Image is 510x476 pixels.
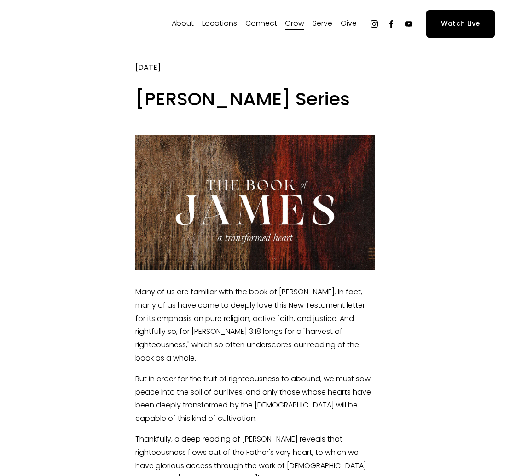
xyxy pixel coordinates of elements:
a: Watch Live [426,10,495,37]
a: folder dropdown [202,17,237,31]
a: folder dropdown [341,17,357,31]
a: Facebook [387,19,396,29]
span: Connect [245,17,277,30]
a: folder dropdown [245,17,277,31]
span: Give [341,17,357,30]
p: But in order for the fruit of righteousness to abound, we must sow peace into the soil of our liv... [135,373,375,425]
span: Grow [285,17,304,30]
span: About [172,17,194,30]
span: [DATE] [135,62,161,73]
span: Serve [313,17,332,30]
a: YouTube [404,19,413,29]
a: folder dropdown [313,17,332,31]
span: Locations [202,17,237,30]
a: folder dropdown [285,17,304,31]
h1: [PERSON_NAME] Series [135,86,375,112]
a: folder dropdown [172,17,194,31]
img: Fellowship Memphis [15,15,144,33]
p: Many of us are familiar with the book of [PERSON_NAME]. In fact, many of us have come to deeply l... [135,286,375,365]
a: Instagram [370,19,379,29]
